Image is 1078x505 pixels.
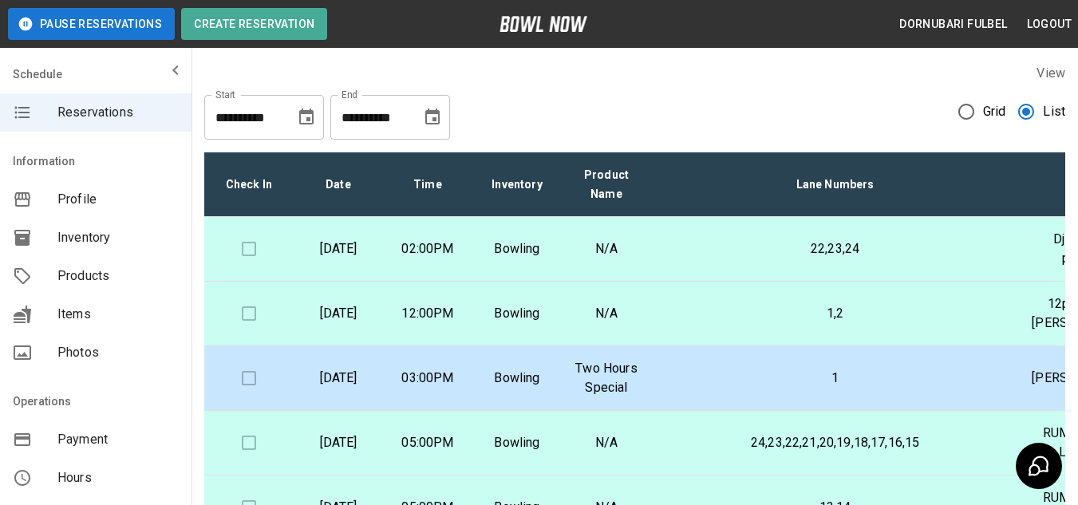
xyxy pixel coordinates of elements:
span: Reservations [57,103,179,122]
span: Profile [57,190,179,209]
p: Bowling [485,239,549,258]
p: 24,23,22,21,20,19,18,17,16,15 [664,433,1006,452]
p: 02:00PM [396,239,460,258]
button: Pause Reservations [8,8,175,40]
th: Product Name [562,152,651,217]
p: 1 [664,369,1006,388]
span: Items [57,305,179,324]
p: Two Hours Special [575,359,638,397]
p: Bowling [485,369,549,388]
p: N/A [575,433,638,452]
p: N/A [575,304,638,323]
span: List [1043,102,1065,121]
button: Dornubari Fulbel [893,10,1013,39]
span: Photos [57,343,179,362]
p: [DATE] [306,369,370,388]
p: [DATE] [306,304,370,323]
th: Inventory [472,152,562,217]
span: Hours [57,468,179,487]
button: Logout [1021,10,1078,39]
p: Bowling [485,304,549,323]
th: Time [383,152,472,217]
th: Date [294,152,383,217]
p: 05:00PM [396,433,460,452]
th: Lane Numbers [651,152,1019,217]
p: N/A [575,239,638,258]
span: Products [57,266,179,286]
p: Bowling [485,433,549,452]
th: Check In [204,152,294,217]
button: Choose date, selected date is Sep 11, 2025 [417,101,448,133]
span: Inventory [57,228,179,247]
span: Grid [983,102,1006,121]
span: Payment [57,430,179,449]
label: View [1037,65,1065,81]
p: 1,2 [664,304,1006,323]
button: Choose date, selected date is Aug 11, 2025 [290,101,322,133]
button: Create Reservation [181,8,327,40]
p: [DATE] [306,239,370,258]
p: [DATE] [306,433,370,452]
p: 22,23,24 [664,239,1006,258]
img: logo [500,16,587,32]
p: 12:00PM [396,304,460,323]
p: 03:00PM [396,369,460,388]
